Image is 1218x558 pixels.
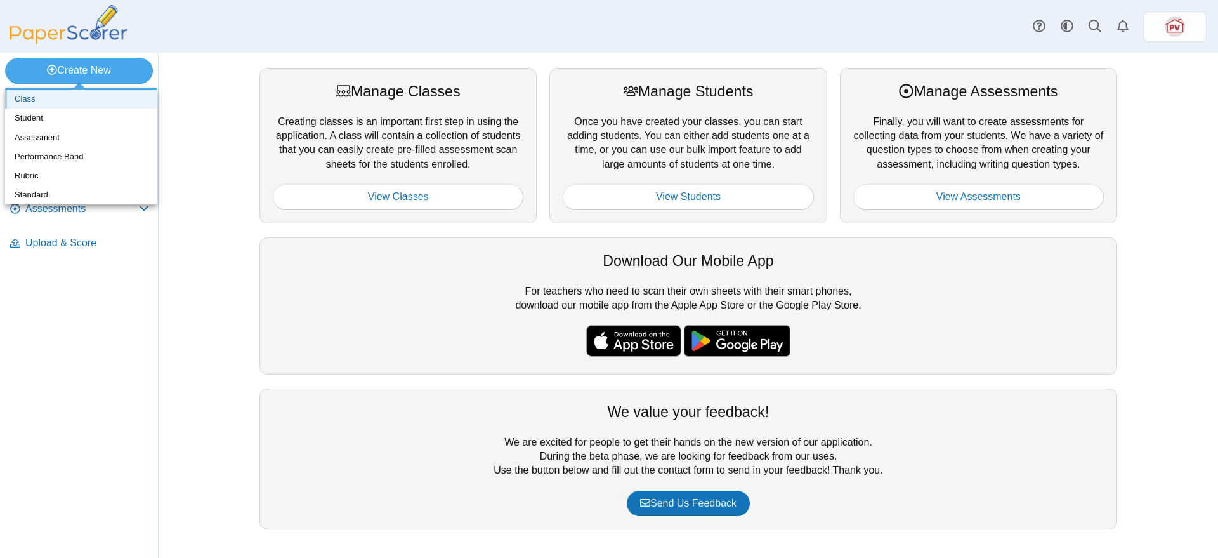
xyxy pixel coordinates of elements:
a: Student [5,109,157,128]
a: Create New [5,58,153,83]
div: Manage Classes [273,81,523,102]
span: Upload & Score [25,236,149,250]
span: Send Us Feedback [640,498,737,508]
a: Upload & Score [5,229,154,259]
a: Assessments [5,194,154,225]
a: Assessment [5,128,157,147]
span: Tim Peevyhouse [1165,17,1185,37]
div: Manage Assessments [853,81,1104,102]
img: PaperScorer [5,5,132,44]
div: Once you have created your classes, you can start adding students. You can either add students on... [549,68,827,223]
a: View Classes [273,184,523,209]
div: Manage Students [563,81,813,102]
a: PaperScorer [5,35,132,46]
img: apple-store-badge.svg [586,325,681,357]
div: Download Our Mobile App [273,251,1104,271]
a: Class [5,90,157,109]
span: Assessments [25,202,139,216]
a: Send Us Feedback [627,491,750,516]
a: Alerts [1109,13,1137,41]
a: ps.2dGqZ33xQFlRBWZu [1143,11,1207,42]
a: View Assessments [853,184,1104,209]
div: Creating classes is an important first step in using the application. A class will contain a coll... [259,68,537,223]
a: Rubric [5,166,157,185]
a: Standard [5,185,157,204]
div: We are excited for people to get their hands on the new version of our application. During the be... [259,389,1117,529]
img: google-play-badge.png [684,325,790,357]
img: ps.2dGqZ33xQFlRBWZu [1165,17,1185,37]
div: For teachers who need to scan their own sheets with their smart phones, download our mobile app f... [259,237,1117,375]
a: Performance Band [5,147,157,166]
div: We value your feedback! [273,402,1104,422]
a: View Students [563,184,813,209]
div: Finally, you will want to create assessments for collecting data from your students. We have a va... [840,68,1117,223]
